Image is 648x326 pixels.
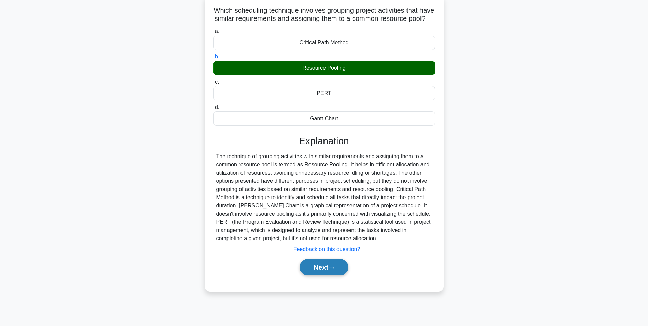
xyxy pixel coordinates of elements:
[300,259,348,275] button: Next
[215,54,219,59] span: b.
[213,86,435,100] div: PERT
[215,28,219,34] span: a.
[218,135,431,147] h3: Explanation
[216,152,432,243] div: The technique of grouping activities with similar requirements and assigning them to a common res...
[215,104,219,110] span: d.
[213,61,435,75] div: Resource Pooling
[213,111,435,126] div: Gantt Chart
[293,246,360,252] a: Feedback on this question?
[213,36,435,50] div: Critical Path Method
[215,79,219,85] span: c.
[213,6,436,23] h5: Which scheduling technique involves grouping project activities that have similar requirements an...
